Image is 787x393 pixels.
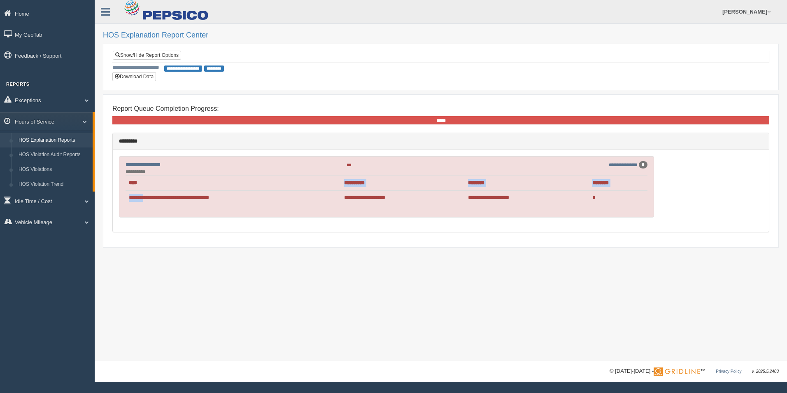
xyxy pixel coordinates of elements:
button: Download Data [112,72,156,81]
span: v. 2025.5.2403 [752,369,779,374]
h2: HOS Explanation Report Center [103,31,779,40]
a: HOS Violations [15,162,93,177]
a: Privacy Policy [716,369,741,374]
div: © [DATE]-[DATE] - ™ [610,367,779,376]
a: HOS Violation Audit Reports [15,147,93,162]
a: HOS Violation Trend [15,177,93,192]
a: HOS Explanation Reports [15,133,93,148]
img: Gridline [654,367,700,376]
h4: Report Queue Completion Progress: [112,105,769,112]
a: Show/Hide Report Options [113,51,181,60]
